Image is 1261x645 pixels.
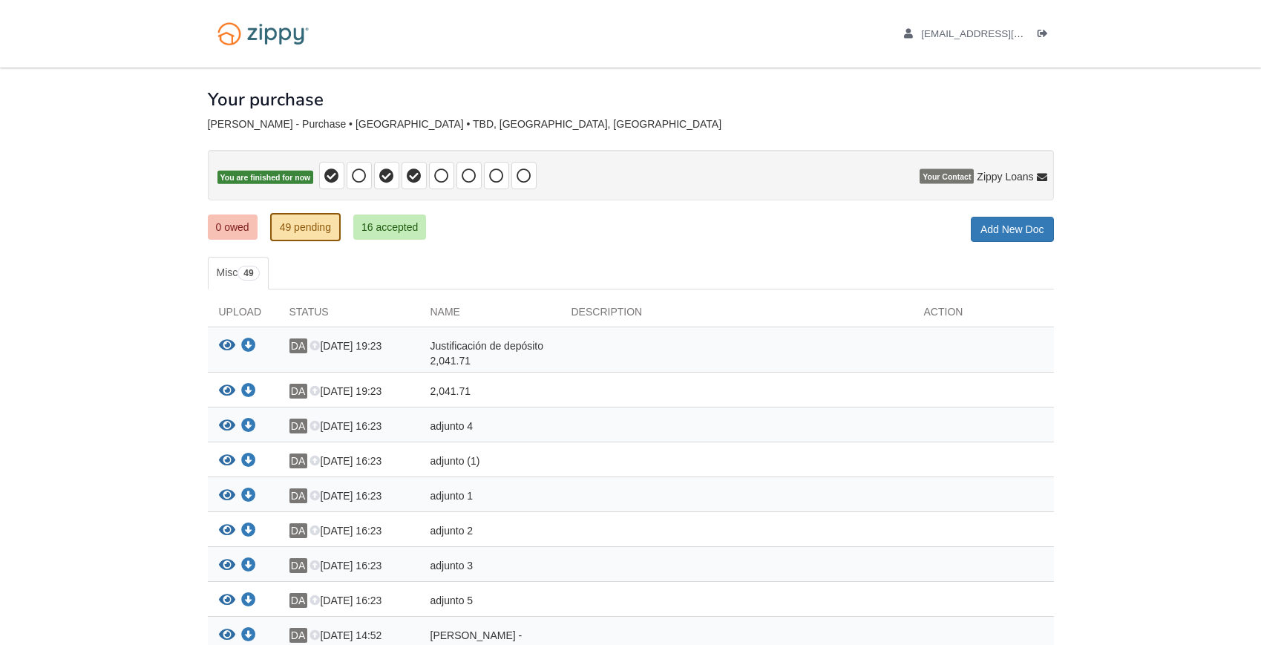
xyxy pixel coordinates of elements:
[309,420,381,432] span: [DATE] 16:23
[208,90,324,109] h1: Your purchase
[430,420,474,432] span: adjunto 4
[208,15,318,53] img: Logo
[241,456,256,468] a: Download adjunto (1)
[419,304,560,327] div: Name
[920,169,974,184] span: Your Contact
[309,385,381,397] span: [DATE] 19:23
[430,385,471,397] span: 2,041.71
[208,257,269,289] a: Misc
[309,629,381,641] span: [DATE] 14:52
[241,630,256,642] a: Download Donald Arvizu - Additional Asset Request - Account Number and Routing
[241,526,256,537] a: Download adjunto 2
[353,215,426,240] a: 16 accepted
[289,419,307,433] span: DA
[219,338,235,354] button: View Justificación de depósito 2,041.71
[219,628,235,644] button: View Donald Arvizu - Additional Asset Request - Account Number and Routing
[1038,28,1054,43] a: Log out
[430,595,474,606] span: adjunto 5
[289,523,307,538] span: DA
[913,304,1054,327] div: Action
[309,560,381,572] span: [DATE] 16:23
[289,558,307,573] span: DA
[971,217,1054,242] a: Add New Doc
[219,488,235,504] button: View adjunto 1
[208,304,278,327] div: Upload
[904,28,1092,43] a: edit profile
[217,171,314,185] span: You are finished for now
[309,595,381,606] span: [DATE] 16:23
[560,304,913,327] div: Description
[430,340,544,367] span: Justificación de depósito 2,041.71
[241,595,256,607] a: Download adjunto 5
[289,454,307,468] span: DA
[289,488,307,503] span: DA
[921,28,1091,39] span: arvizuteacher01@gmail.com
[309,340,381,352] span: [DATE] 19:23
[977,169,1033,184] span: Zippy Loans
[241,560,256,572] a: Download adjunto 3
[430,455,480,467] span: adjunto (1)
[278,304,419,327] div: Status
[289,593,307,608] span: DA
[309,525,381,537] span: [DATE] 16:23
[208,118,1054,131] div: [PERSON_NAME] - Purchase • [GEOGRAPHIC_DATA] • TBD, [GEOGRAPHIC_DATA], [GEOGRAPHIC_DATA]
[219,523,235,539] button: View adjunto 2
[309,490,381,502] span: [DATE] 16:23
[430,525,474,537] span: adjunto 2
[241,386,256,398] a: Download 2,041.71
[241,341,256,353] a: Download Justificación de depósito 2,041.71
[289,384,307,399] span: DA
[270,213,341,241] a: 49 pending
[430,490,474,502] span: adjunto 1
[241,421,256,433] a: Download adjunto 4
[219,454,235,469] button: View adjunto (1)
[430,560,474,572] span: adjunto 3
[289,338,307,353] span: DA
[309,455,381,467] span: [DATE] 16:23
[219,384,235,399] button: View 2,041.71
[219,593,235,609] button: View adjunto 5
[219,419,235,434] button: View adjunto 4
[238,266,259,281] span: 49
[289,628,307,643] span: DA
[219,558,235,574] button: View adjunto 3
[241,491,256,502] a: Download adjunto 1
[208,215,258,240] a: 0 owed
